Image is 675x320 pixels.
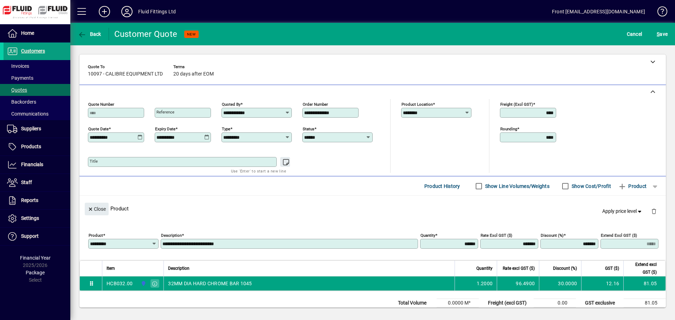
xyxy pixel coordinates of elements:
[628,261,657,276] span: Extend excl GST ($)
[7,63,29,69] span: Invoices
[541,233,564,238] mat-label: Discount (%)
[599,205,646,218] button: Apply price level
[4,138,70,156] a: Products
[437,299,479,307] td: 0.0000 M³
[107,280,133,287] div: HCB032.00
[615,180,650,192] button: Product
[7,75,33,81] span: Payments
[79,196,666,221] div: Product
[500,102,533,107] mat-label: Freight (excl GST)
[303,102,328,107] mat-label: Order number
[78,31,101,37] span: Back
[645,208,662,214] app-page-header-button: Delete
[501,280,535,287] div: 96.4900
[70,28,109,40] app-page-header-button: Back
[657,28,668,40] span: ave
[21,48,45,54] span: Customers
[534,299,576,307] td: 0.00
[173,71,214,77] span: 20 days after EOM
[602,208,643,215] span: Apply price level
[618,181,647,192] span: Product
[168,265,189,272] span: Description
[116,5,138,18] button: Profile
[4,210,70,227] a: Settings
[484,299,534,307] td: Freight (excl GST)
[139,280,147,287] span: AUCKLAND
[90,159,98,164] mat-label: Title
[422,180,463,192] button: Product History
[7,87,27,93] span: Quotes
[484,183,549,190] label: Show Line Volumes/Weights
[161,233,182,238] mat-label: Description
[424,181,460,192] span: Product History
[88,71,163,77] span: 10097 - CALIBRE EQUIPMENT LTD
[7,99,36,105] span: Backorders
[484,307,534,316] td: Rounding
[481,233,512,238] mat-label: Rate excl GST ($)
[21,30,34,36] span: Home
[624,299,666,307] td: 81.05
[21,162,43,167] span: Financials
[26,270,45,275] span: Package
[155,126,175,131] mat-label: Expiry date
[605,265,619,272] span: GST ($)
[627,28,642,40] span: Cancel
[4,228,70,245] a: Support
[655,28,669,40] button: Save
[623,276,666,290] td: 81.05
[476,265,493,272] span: Quantity
[477,280,493,287] span: 1.2000
[76,28,103,40] button: Back
[401,102,433,107] mat-label: Product location
[539,276,581,290] td: 30.0000
[168,280,252,287] span: 32MM DIA HARD CHROME BAR 1045
[652,1,666,24] a: Knowledge Base
[187,32,196,37] span: NEW
[4,25,70,42] a: Home
[107,265,115,272] span: Item
[303,126,314,131] mat-label: Status
[645,203,662,220] button: Delete
[581,307,624,316] td: GST
[4,96,70,108] a: Backorders
[657,31,660,37] span: S
[21,179,32,185] span: Staff
[88,102,114,107] mat-label: Quote number
[21,144,41,149] span: Products
[570,183,611,190] label: Show Cost/Profit
[394,299,437,307] td: Total Volume
[581,299,624,307] td: GST exclusive
[394,307,437,316] td: Total Weight
[4,72,70,84] a: Payments
[437,307,479,316] td: 7.5756 Kg
[88,126,109,131] mat-label: Quote date
[500,126,517,131] mat-label: Rounding
[83,205,110,212] app-page-header-button: Close
[222,126,230,131] mat-label: Type
[85,203,109,215] button: Close
[4,192,70,209] a: Reports
[20,255,51,261] span: Financial Year
[222,102,240,107] mat-label: Quoted by
[534,307,576,316] td: 0.00
[21,126,41,131] span: Suppliers
[581,276,623,290] td: 12.16
[625,28,644,40] button: Cancel
[138,6,176,17] div: Fluid Fittings Ltd
[114,28,178,40] div: Customer Quote
[503,265,535,272] span: Rate excl GST ($)
[7,111,49,117] span: Communications
[89,233,103,238] mat-label: Product
[553,265,577,272] span: Discount (%)
[231,167,286,175] mat-hint: Use 'Enter' to start a new line
[601,233,637,238] mat-label: Extend excl GST ($)
[93,5,116,18] button: Add
[21,215,39,221] span: Settings
[4,156,70,174] a: Financials
[4,84,70,96] a: Quotes
[21,233,39,239] span: Support
[88,203,106,215] span: Close
[4,120,70,138] a: Suppliers
[624,307,666,316] td: 12.16
[156,110,174,115] mat-label: Reference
